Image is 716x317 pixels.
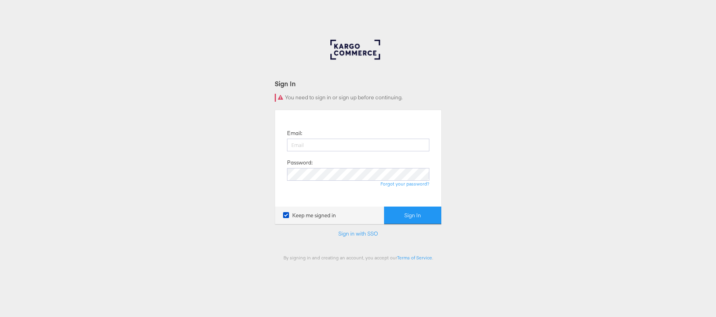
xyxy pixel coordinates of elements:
[384,207,441,224] button: Sign In
[397,255,432,261] a: Terms of Service
[287,159,312,166] label: Password:
[287,139,429,151] input: Email
[287,130,302,137] label: Email:
[283,212,336,219] label: Keep me signed in
[380,181,429,187] a: Forgot your password?
[338,230,378,237] a: Sign in with SSO
[275,94,442,102] div: You need to sign in or sign up before continuing.
[275,255,442,261] div: By signing in and creating an account, you accept our .
[275,79,442,88] div: Sign In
